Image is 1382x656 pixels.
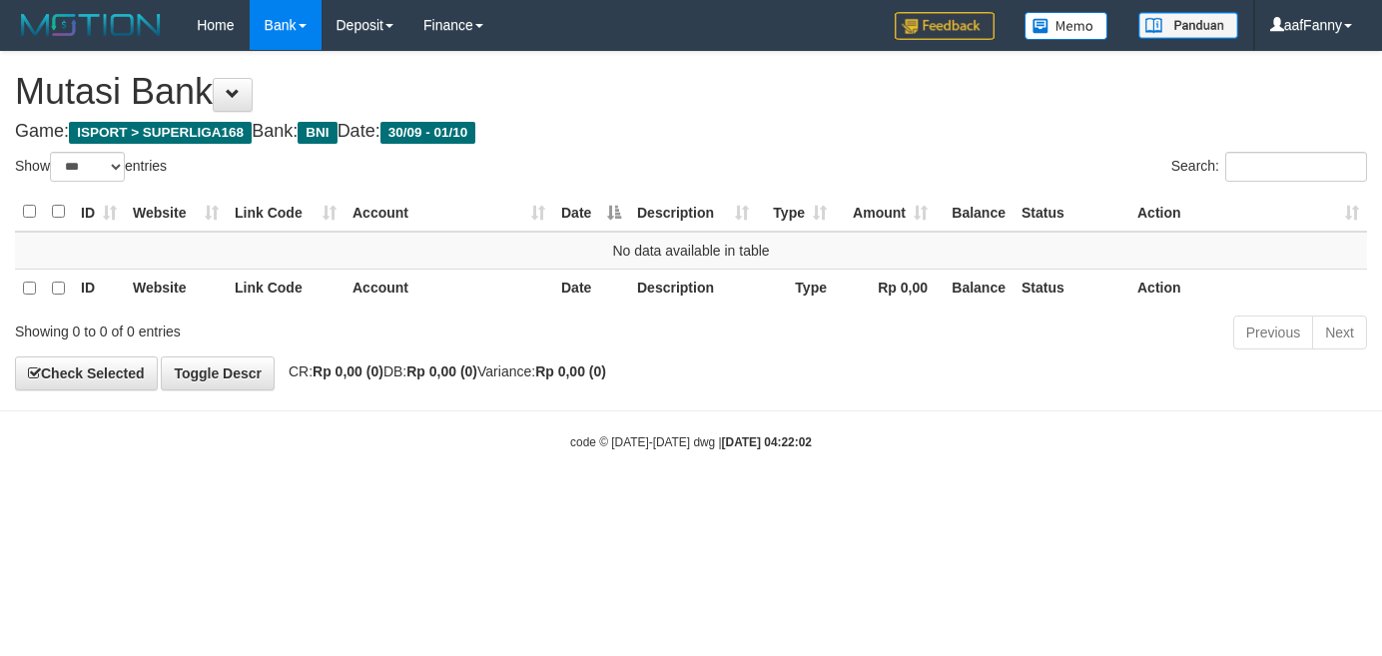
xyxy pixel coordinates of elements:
[345,269,553,308] th: Account
[15,10,167,40] img: MOTION_logo.png
[406,363,477,379] strong: Rp 0,00 (0)
[835,193,936,232] th: Amount: activate to sort column ascending
[15,356,158,390] a: Check Selected
[895,12,995,40] img: Feedback.jpg
[227,269,345,308] th: Link Code
[313,363,383,379] strong: Rp 0,00 (0)
[553,193,629,232] th: Date: activate to sort column descending
[15,314,561,341] div: Showing 0 to 0 of 0 entries
[15,152,167,182] label: Show entries
[380,122,476,144] span: 30/09 - 01/10
[1312,316,1367,349] a: Next
[125,269,227,308] th: Website
[227,193,345,232] th: Link Code: activate to sort column ascending
[722,435,812,449] strong: [DATE] 04:22:02
[757,193,835,232] th: Type: activate to sort column ascending
[15,122,1367,142] h4: Game: Bank: Date:
[1129,193,1367,232] th: Action: activate to sort column ascending
[279,363,606,379] span: CR: DB: Variance:
[629,269,757,308] th: Description
[1225,152,1367,182] input: Search:
[1129,269,1367,308] th: Action
[125,193,227,232] th: Website: activate to sort column ascending
[757,269,835,308] th: Type
[570,435,812,449] small: code © [DATE]-[DATE] dwg |
[15,232,1367,270] td: No data available in table
[345,193,553,232] th: Account: activate to sort column ascending
[535,363,606,379] strong: Rp 0,00 (0)
[936,193,1014,232] th: Balance
[73,269,125,308] th: ID
[553,269,629,308] th: Date
[629,193,757,232] th: Description: activate to sort column ascending
[1014,193,1129,232] th: Status
[1233,316,1313,349] a: Previous
[161,356,275,390] a: Toggle Descr
[1014,269,1129,308] th: Status
[1138,12,1238,39] img: panduan.png
[73,193,125,232] th: ID: activate to sort column ascending
[936,269,1014,308] th: Balance
[835,269,936,308] th: Rp 0,00
[1025,12,1108,40] img: Button%20Memo.svg
[50,152,125,182] select: Showentries
[69,122,252,144] span: ISPORT > SUPERLIGA168
[298,122,337,144] span: BNI
[15,72,1367,112] h1: Mutasi Bank
[1171,152,1367,182] label: Search:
